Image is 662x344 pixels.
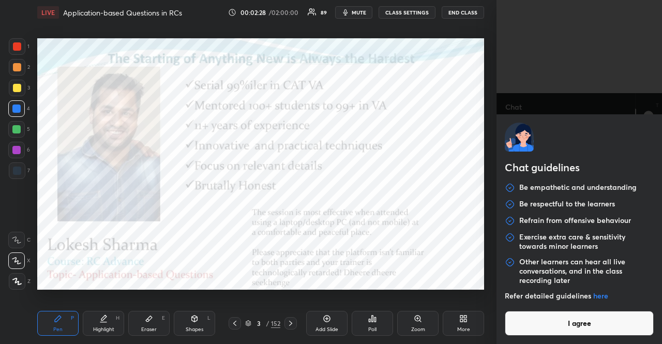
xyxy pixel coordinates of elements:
[37,6,59,19] div: LIVE
[519,257,654,285] p: Other learners can hear all live conversations, and in the class recording later
[8,121,30,138] div: 5
[9,162,30,179] div: 7
[368,327,377,332] div: Poll
[379,6,435,19] button: CLASS SETTINGS
[321,10,327,15] div: 89
[8,142,30,158] div: 6
[519,183,637,193] p: Be empathetic and understanding
[315,327,338,332] div: Add Slide
[8,100,30,117] div: 4
[8,252,31,269] div: X
[186,327,203,332] div: Shapes
[266,320,269,326] div: /
[9,38,29,55] div: 1
[519,232,654,251] p: Exercise extra care & sensitivity towards minor learners
[9,80,30,96] div: 3
[505,291,654,301] p: Refer detailed guidelines
[93,327,114,332] div: Highlight
[162,316,165,321] div: E
[505,311,654,336] button: I agree
[63,8,182,18] h4: Application-based Questions in RCs
[253,320,264,326] div: 3
[71,316,74,321] div: P
[8,232,31,248] div: C
[442,6,484,19] button: END CLASS
[116,316,119,321] div: H
[457,327,470,332] div: More
[505,160,654,177] h2: Chat guidelines
[519,199,615,210] p: Be respectful to the learners
[141,327,157,332] div: Eraser
[335,6,372,19] button: mute
[53,327,63,332] div: Pen
[519,216,631,226] p: Refrain from offensive behaviour
[9,59,30,76] div: 2
[271,319,280,328] div: 152
[9,273,31,290] div: Z
[411,327,425,332] div: Zoom
[593,291,608,301] a: here
[352,9,366,16] span: mute
[207,316,210,321] div: L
